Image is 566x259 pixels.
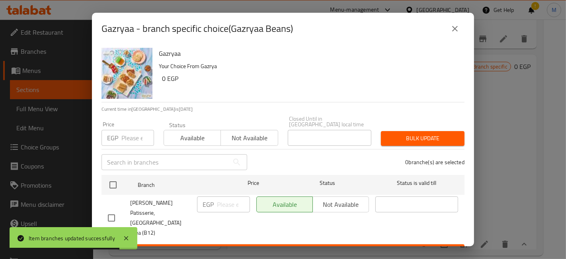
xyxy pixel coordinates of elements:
button: Available [164,130,221,146]
button: close [445,19,465,38]
h6: Gazryaa [159,48,458,59]
button: Bulk update [381,131,465,146]
span: Bulk update [387,133,458,143]
span: Not available [224,132,275,144]
button: Not available [221,130,278,146]
p: EGP [107,133,118,143]
span: Status [286,178,369,188]
span: Price [227,178,280,188]
h2: Gazryaa - branch specific choice(Gazryaa Beans) [101,22,293,35]
span: [PERSON_NAME] Patisserie, [GEOGRAPHIC_DATA] Area (B12) [130,198,191,238]
h6: 0 EGP [162,73,458,84]
span: Available [167,132,218,144]
p: 0 branche(s) are selected [405,158,465,166]
span: Status is valid till [375,178,458,188]
img: Gazryaa [101,48,152,99]
p: Current time in [GEOGRAPHIC_DATA] is [DATE] [101,106,465,113]
p: EGP [203,200,214,209]
p: Your Choice From Gazrya [159,61,458,71]
input: Please enter price [217,196,250,212]
input: Search in branches [101,154,229,170]
button: Save [101,244,465,259]
input: Please enter price [121,130,154,146]
span: Branch [138,180,221,190]
div: Item branches updated successfully [29,234,115,243]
